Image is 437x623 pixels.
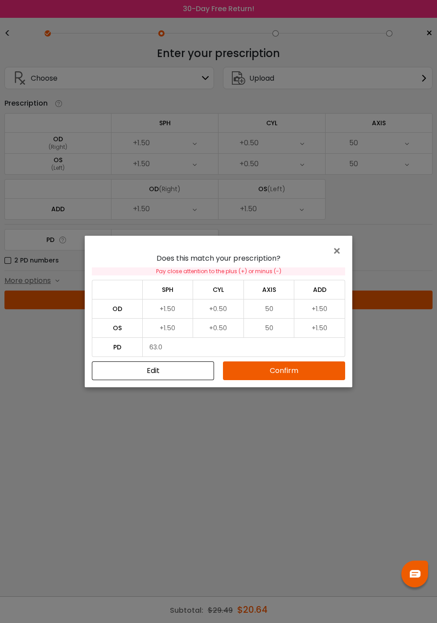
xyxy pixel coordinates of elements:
td: OD [92,299,143,318]
td: +1.50 [143,299,194,318]
h4: Does this match your prescription? [92,254,345,262]
td: PD [92,337,143,357]
td: SPH [143,280,194,299]
td: AXIS [244,280,295,299]
div: Pay close attention to the plus (+) or minus (-) [92,267,345,275]
td: +1.50 [143,318,194,337]
td: +1.50 [294,299,345,318]
td: 63.0 [143,337,345,357]
button: Close [332,243,345,258]
img: chat [410,570,421,578]
td: CYL [193,280,244,299]
td: +0.50 [193,318,244,337]
td: +1.50 [294,318,345,337]
span: × [332,242,345,261]
td: 50 [244,318,295,337]
td: ADD [294,280,345,299]
td: +0.50 [193,299,244,318]
td: 50 [244,299,295,318]
td: OS [92,318,143,337]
